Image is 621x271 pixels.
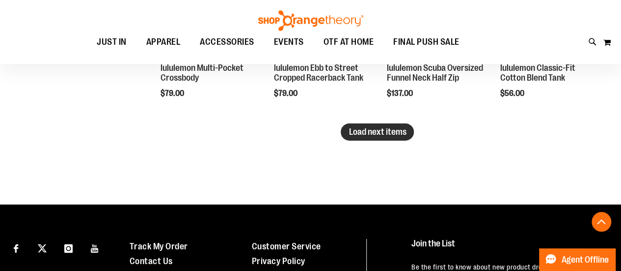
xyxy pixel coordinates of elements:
[252,256,305,266] a: Privacy Policy
[411,239,604,257] h4: Join the List
[257,10,365,31] img: Shop Orangetheory
[500,89,526,98] span: $56.00
[387,89,414,98] span: $137.00
[200,31,254,53] span: ACCESSORIES
[97,31,127,53] span: JUST IN
[500,63,575,83] a: lululemon Classic-Fit Cotton Blend Tank
[130,241,188,251] a: Track My Order
[60,239,77,256] a: Visit our Instagram page
[274,89,299,98] span: $79.00
[130,256,173,266] a: Contact Us
[7,239,25,256] a: Visit our Facebook page
[387,63,483,83] a: lululemon Scuba Oversized Funnel Neck Half Zip
[161,63,243,83] a: lululemon Multi-Pocket Crossbody
[539,248,615,271] button: Agent Offline
[324,31,374,53] span: OTF AT HOME
[146,31,181,53] span: APPAREL
[34,239,51,256] a: Visit our X page
[274,63,363,83] a: lululemon Ebb to Street Cropped Racerback Tank
[349,127,406,137] span: Load next items
[274,31,304,53] span: EVENTS
[393,31,459,53] span: FINAL PUSH SALE
[592,212,611,232] button: Back To Top
[86,239,104,256] a: Visit our Youtube page
[252,241,321,251] a: Customer Service
[341,123,414,141] button: Load next items
[38,244,47,253] img: Twitter
[562,255,609,265] span: Agent Offline
[161,89,186,98] span: $79.00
